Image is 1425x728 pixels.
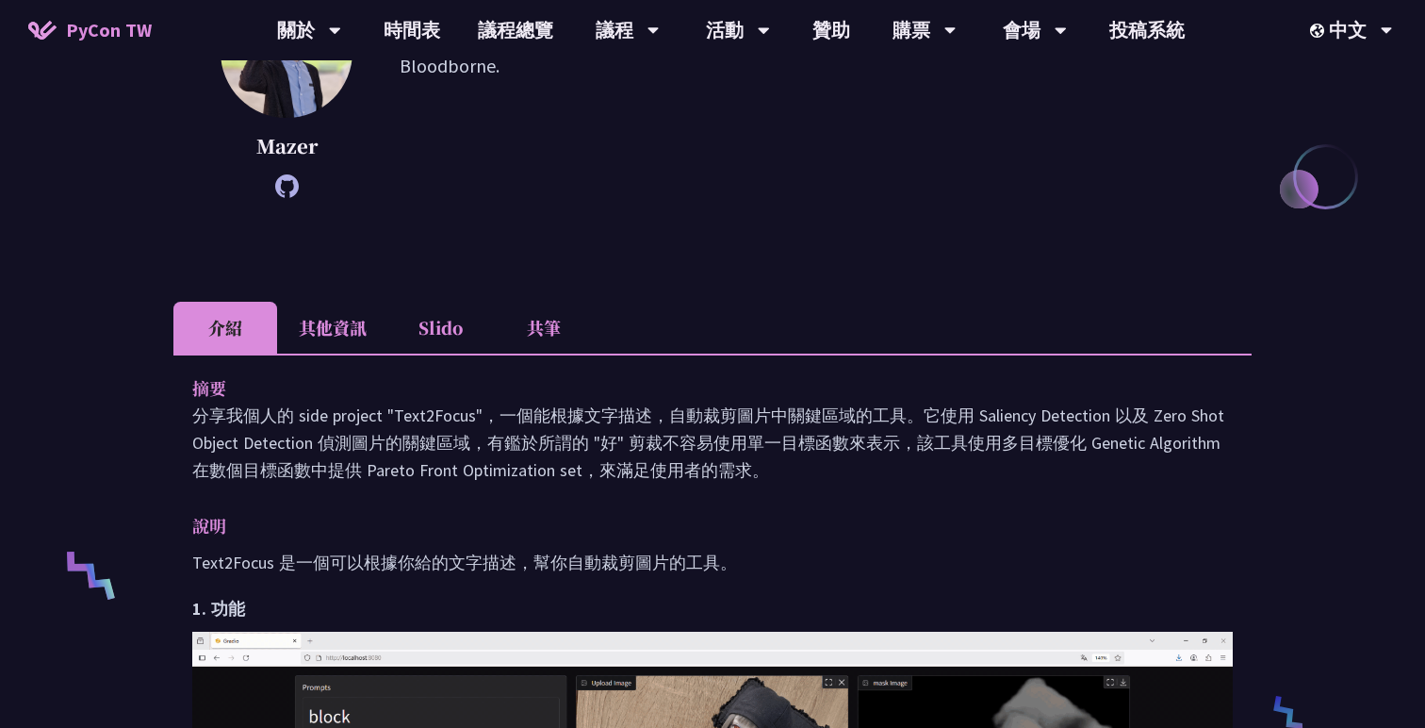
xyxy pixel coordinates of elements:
img: Home icon of PyCon TW 2025 [28,21,57,40]
li: Slido [388,302,492,354]
img: Locale Icon [1310,24,1329,38]
li: 共筆 [492,302,596,354]
p: 分享我個人的 side project "Text2Focus"，一個能根據文字描述，自動裁剪圖片中關鍵區域的工具。它使用 Saliency Detection 以及 Zero Shot Obj... [192,402,1233,484]
li: 介紹 [173,302,277,354]
h2: 1. 功能 [192,595,1233,622]
p: 摘要 [192,374,1195,402]
a: PyCon TW [9,7,171,54]
p: Text2Focus 是一個可以根據你給的文字描述，幫你自動裁剪圖片的工具。 [192,549,1233,576]
p: Mazer [221,132,352,160]
span: PyCon TW [66,16,152,44]
p: 說明 [192,512,1195,539]
li: 其他資訊 [277,302,388,354]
